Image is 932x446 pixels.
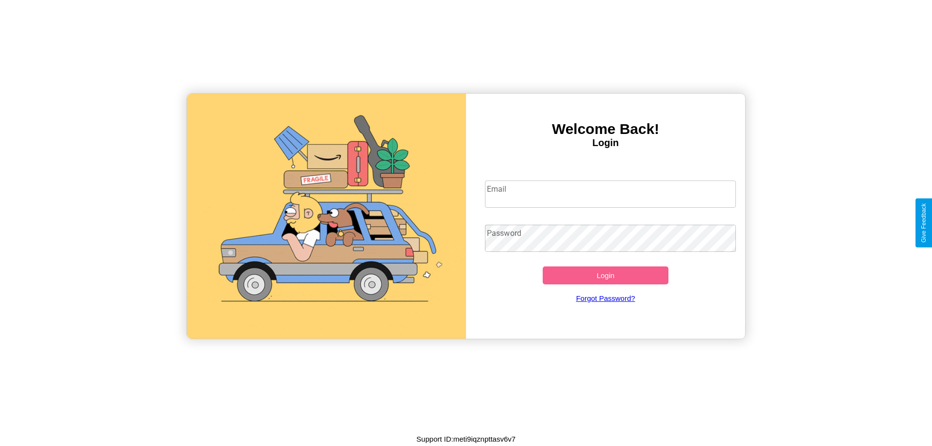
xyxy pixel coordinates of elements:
[466,121,745,137] h3: Welcome Back!
[920,203,927,243] div: Give Feedback
[480,284,732,312] a: Forgot Password?
[187,94,466,339] img: gif
[543,266,668,284] button: Login
[466,137,745,149] h4: Login
[416,432,516,446] p: Support ID: meti9iqznpttasv6v7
